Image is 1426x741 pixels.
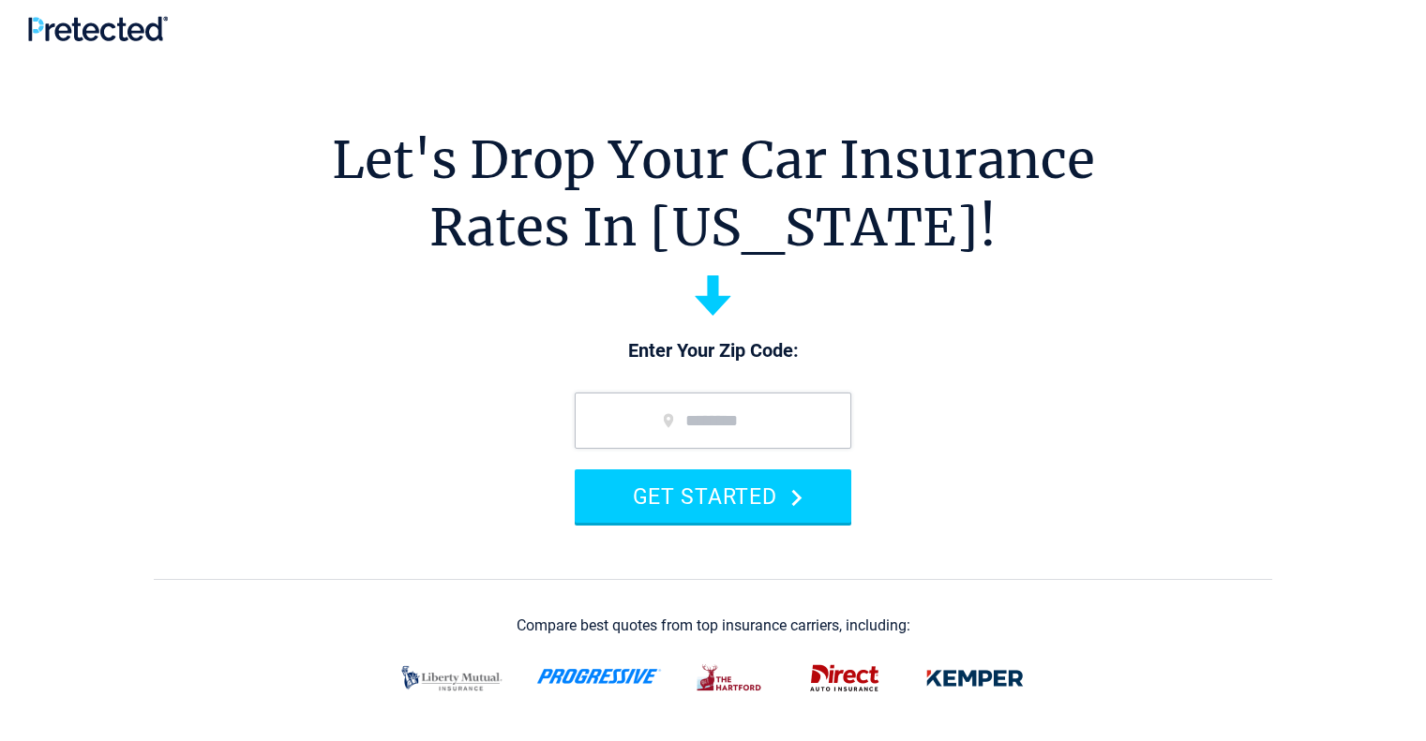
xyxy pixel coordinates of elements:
h1: Let's Drop Your Car Insurance Rates In [US_STATE]! [332,126,1095,261]
img: thehartford [684,654,776,703]
img: direct [799,654,891,703]
button: GET STARTED [575,469,851,523]
img: progressive [536,669,662,684]
div: Compare best quotes from top insurance carriers, including: [517,617,910,634]
p: Enter Your Zip Code: [556,338,870,364]
img: kemper [913,654,1037,703]
input: zip code [575,393,851,449]
img: liberty [390,654,514,703]
img: Pretected Logo [28,16,168,41]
